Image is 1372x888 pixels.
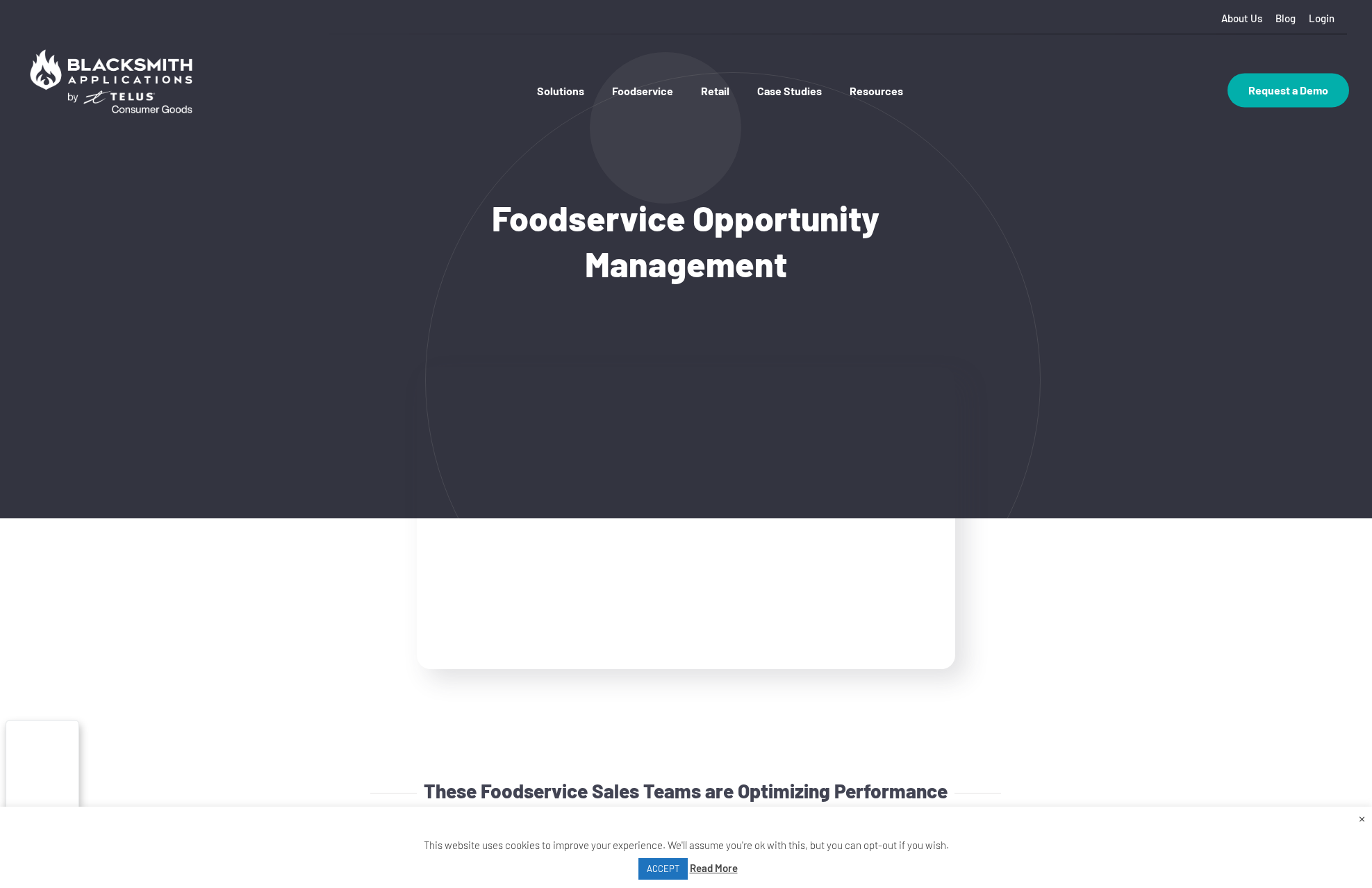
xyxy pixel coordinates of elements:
a: Solutions [537,84,584,125]
a: Close the cookie bar [1359,810,1365,825]
a: Foodservice [612,84,673,125]
span: This website uses cookies to improve your experience. We'll assume you're ok with this, but you c... [424,839,949,874]
a: Read More [690,859,738,878]
h1: Foodservice Opportunity Management [393,195,979,286]
a: Login [1309,13,1334,24]
img: Blacksmith Applications by TELUS Consumer Goods [23,42,199,120]
a: Retail [701,84,729,125]
h4: These Foodservice Sales Teams are Optimizing Performance [424,779,948,803]
a: Resources [850,84,903,125]
a: ACCEPT [638,858,688,880]
a: Request a Demo [1228,73,1349,107]
a: Case Studies [757,84,822,125]
a: About Us [1221,13,1262,24]
a: Blog [1275,13,1296,24]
